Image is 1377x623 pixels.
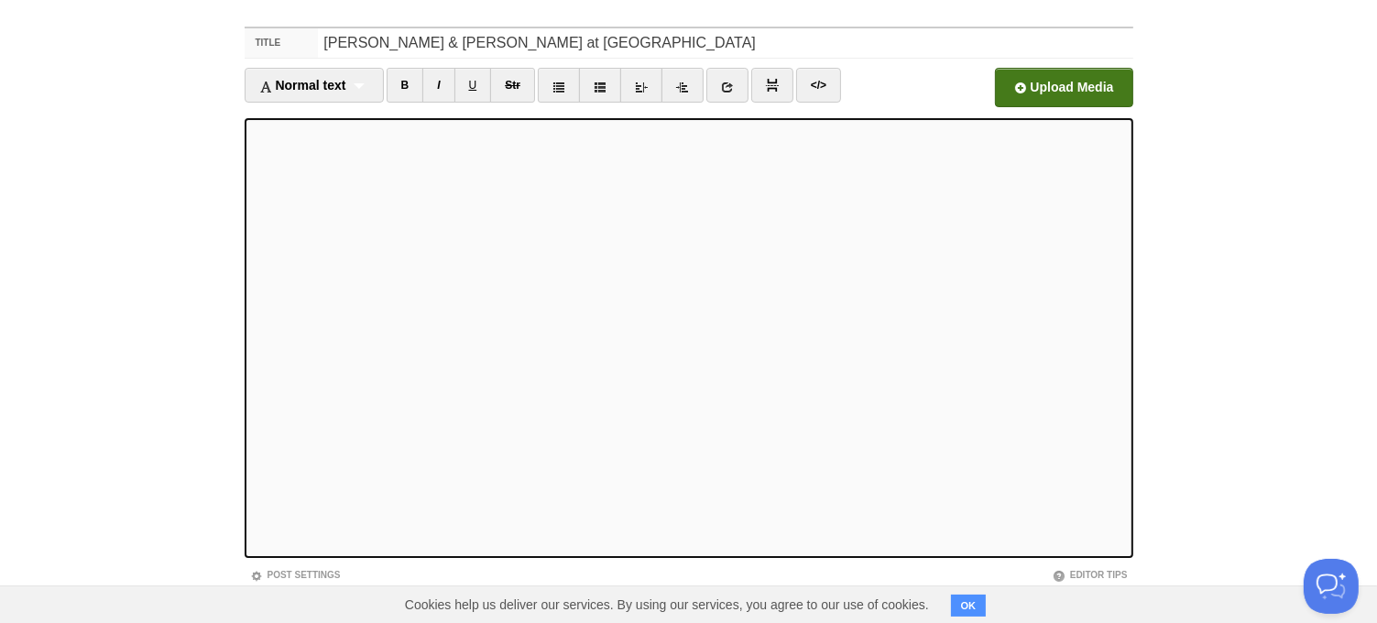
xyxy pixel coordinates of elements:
[490,68,535,103] a: Str
[454,68,492,103] a: U
[951,595,987,617] button: OK
[387,586,947,623] span: Cookies help us deliver our services. By using our services, you agree to our use of cookies.
[1304,559,1359,614] iframe: Help Scout Beacon - Open
[505,79,520,92] del: Str
[1053,570,1128,580] a: Editor Tips
[387,68,424,103] a: B
[245,28,319,58] label: Title
[796,68,841,103] a: </>
[422,68,454,103] a: I
[259,78,346,93] span: Normal text
[250,570,341,580] a: Post Settings
[766,79,779,92] img: pagebreak-icon.png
